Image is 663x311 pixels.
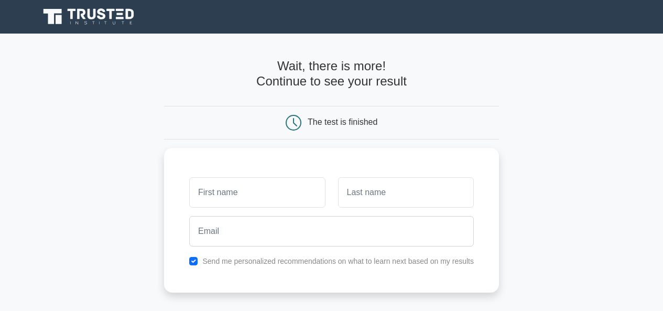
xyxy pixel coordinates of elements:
[189,216,474,246] input: Email
[164,59,499,89] h4: Wait, there is more! Continue to see your result
[338,177,474,208] input: Last name
[202,257,474,265] label: Send me personalized recommendations on what to learn next based on my results
[189,177,325,208] input: First name
[308,117,377,126] div: The test is finished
